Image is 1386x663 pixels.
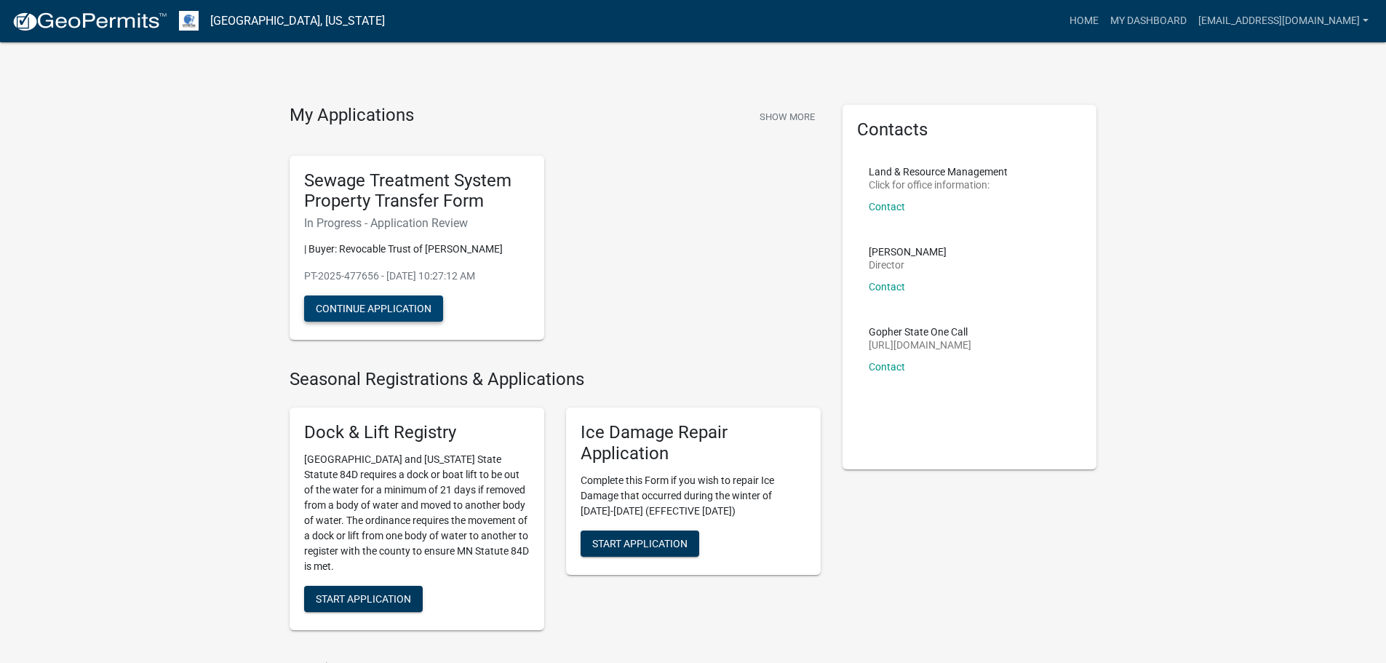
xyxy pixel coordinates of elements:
[304,422,530,443] h5: Dock & Lift Registry
[290,105,414,127] h4: My Applications
[754,105,821,129] button: Show More
[304,170,530,213] h5: Sewage Treatment System Property Transfer Form
[1192,7,1374,35] a: [EMAIL_ADDRESS][DOMAIN_NAME]
[581,473,806,519] p: Complete this Form if you wish to repair Ice Damage that occurred during the winter of [DATE]-[DA...
[581,531,699,557] button: Start Application
[316,592,411,604] span: Start Application
[869,281,905,293] a: Contact
[869,327,971,337] p: Gopher State One Call
[290,369,821,390] h4: Seasonal Registrations & Applications
[869,260,947,270] p: Director
[869,180,1008,190] p: Click for office information:
[869,361,905,373] a: Contact
[304,586,423,612] button: Start Application
[304,452,530,574] p: [GEOGRAPHIC_DATA] and [US_STATE] State Statute 84D requires a dock or boat lift to be out of the ...
[304,242,530,257] p: | Buyer: Revocable Trust of [PERSON_NAME]
[869,247,947,257] p: [PERSON_NAME]
[1104,7,1192,35] a: My Dashboard
[869,340,971,350] p: [URL][DOMAIN_NAME]
[857,119,1083,140] h5: Contacts
[869,201,905,213] a: Contact
[210,9,385,33] a: [GEOGRAPHIC_DATA], [US_STATE]
[304,216,530,230] h6: In Progress - Application Review
[304,295,443,322] button: Continue Application
[1064,7,1104,35] a: Home
[304,269,530,284] p: PT-2025-477656 - [DATE] 10:27:12 AM
[869,167,1008,177] p: Land & Resource Management
[179,11,199,31] img: Otter Tail County, Minnesota
[592,537,688,549] span: Start Application
[581,422,806,464] h5: Ice Damage Repair Application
